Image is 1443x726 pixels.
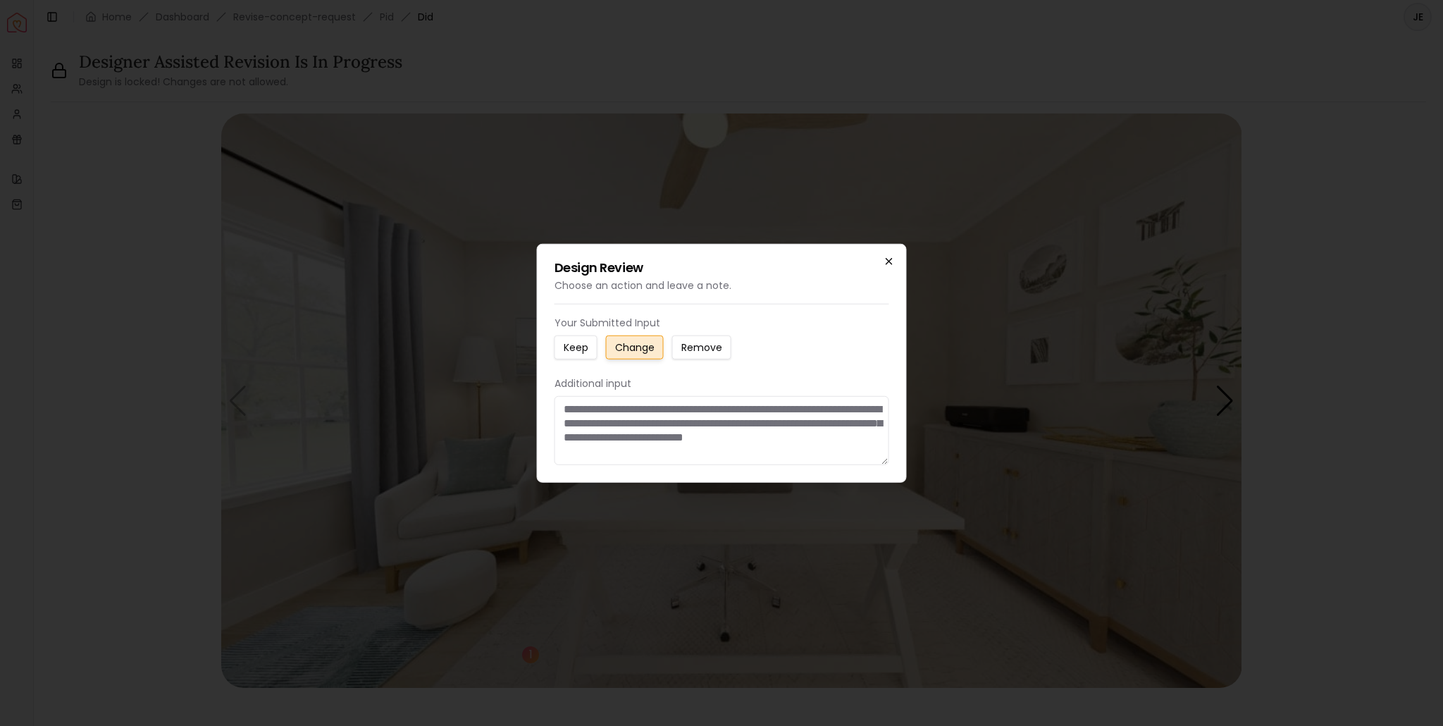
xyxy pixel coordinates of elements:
small: Keep [564,340,588,355]
p: Additional input [555,376,889,390]
h2: Design Review [555,262,889,274]
p: Your Submitted Input [555,316,889,330]
button: Change [606,336,664,359]
small: Change [615,340,655,355]
button: Remove [672,336,731,359]
button: Keep [555,336,597,359]
small: Remove [681,340,722,355]
p: Choose an action and leave a note. [555,278,889,293]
